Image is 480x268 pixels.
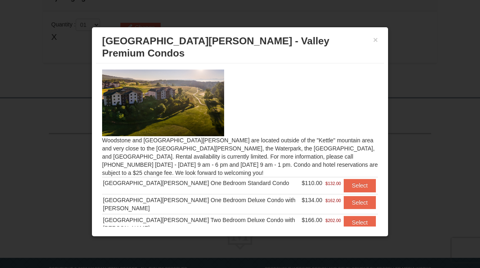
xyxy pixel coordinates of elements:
[344,196,376,209] button: Select
[325,179,341,187] span: $132.00
[103,179,300,187] div: [GEOGRAPHIC_DATA][PERSON_NAME] One Bedroom Standard Condo
[302,197,323,203] span: $134.00
[373,36,378,44] button: ×
[102,35,329,59] span: [GEOGRAPHIC_DATA][PERSON_NAME] - Valley Premium Condos
[325,216,341,224] span: $202.00
[103,196,300,212] div: [GEOGRAPHIC_DATA][PERSON_NAME] One Bedroom Deluxe Condo with [PERSON_NAME]
[302,180,323,186] span: $110.00
[96,63,384,227] div: Woodstone and [GEOGRAPHIC_DATA][PERSON_NAME] are located outside of the "Kettle" mountain area an...
[344,179,376,192] button: Select
[344,216,376,229] button: Select
[325,196,341,205] span: $162.00
[103,216,300,232] div: [GEOGRAPHIC_DATA][PERSON_NAME] Two Bedroom Deluxe Condo with [PERSON_NAME]
[102,70,224,136] img: 19219041-4-ec11c166.jpg
[302,217,323,223] span: $166.00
